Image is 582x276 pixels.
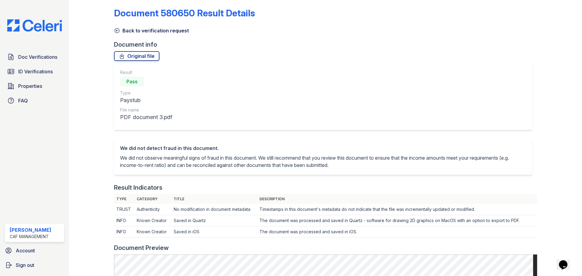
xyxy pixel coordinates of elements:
[18,68,53,75] span: ID Verifications
[114,183,162,192] div: Result Indicators
[5,51,64,63] a: Doc Verifications
[257,215,537,226] td: The document was processed and saved in Quartz - software for drawing 2D graphics on MacOS with a...
[114,244,169,252] div: Document Preview
[5,95,64,107] a: FAQ
[16,261,34,269] span: Sign out
[257,194,537,204] th: Description
[114,40,537,49] div: Document info
[2,244,67,257] a: Account
[120,77,144,86] div: Pass
[257,204,537,215] td: Timestamps in this document's metadata do not indicate that the file was incrementally updated or...
[114,226,134,238] td: INFO
[120,145,526,152] div: We did not detect fraud in this document.
[557,252,576,270] iframe: chat widget
[134,204,171,215] td: Authenticity
[2,259,67,271] a: Sign out
[171,204,257,215] td: No modification in document metadata
[114,51,159,61] a: Original file
[120,154,526,169] p: We did not observe meaningful signs of fraud in this document. We still recommend that you review...
[120,107,172,113] div: File name
[134,226,171,238] td: Known Creator
[134,194,171,204] th: Category
[10,234,51,240] div: CAF Management
[2,19,67,32] img: CE_Logo_Blue-a8612792a0a2168367f1c8372b55b34899dd931a85d93a1a3d3e32e68fde9ad4.png
[114,204,134,215] td: TRUST
[18,97,28,104] span: FAQ
[120,96,172,105] div: Paystub
[5,65,64,78] a: ID Verifications
[171,194,257,204] th: Title
[120,90,172,96] div: Type
[120,69,172,75] div: Result
[171,226,257,238] td: Saved in iOS
[120,113,172,121] div: PDF document 3.pdf
[5,80,64,92] a: Properties
[18,53,57,61] span: Doc Verifications
[134,215,171,226] td: Known Creator
[16,247,35,254] span: Account
[171,215,257,226] td: Saved in Quartz
[10,226,51,234] div: [PERSON_NAME]
[257,226,537,238] td: The document was processed and saved in iOS.
[18,82,42,90] span: Properties
[114,8,255,18] a: Document 580650 Result Details
[114,215,134,226] td: INFO
[114,194,134,204] th: Type
[114,27,189,34] a: Back to verification request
